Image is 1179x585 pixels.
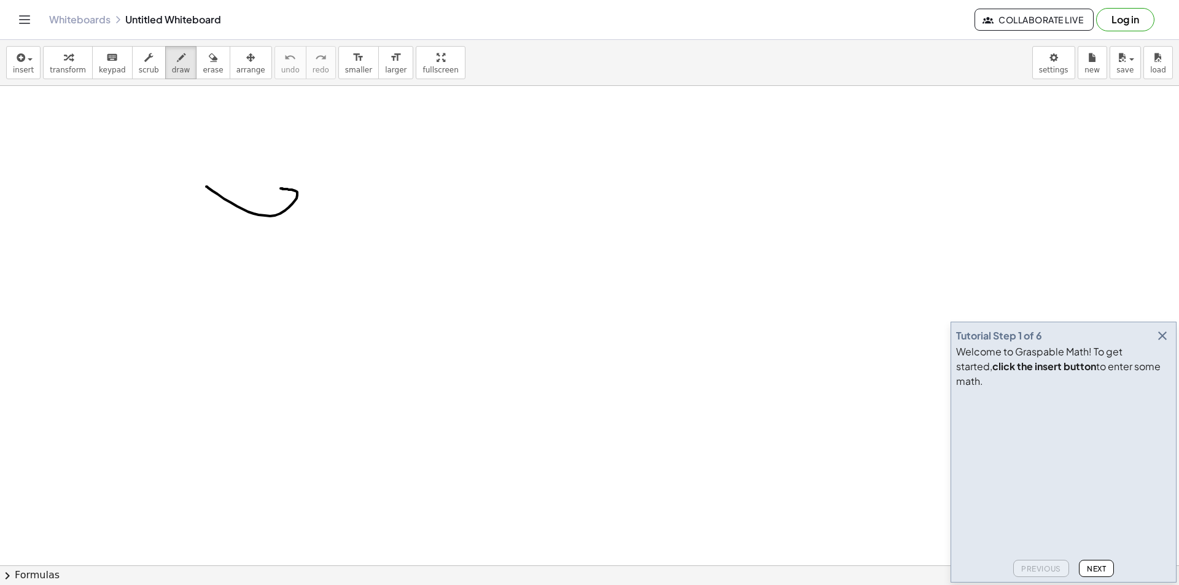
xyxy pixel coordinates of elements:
button: load [1143,46,1173,79]
button: arrange [230,46,272,79]
span: scrub [139,66,159,74]
span: transform [50,66,86,74]
button: format_sizelarger [378,46,413,79]
button: draw [165,46,197,79]
button: Next [1079,560,1114,577]
b: click the insert button [992,360,1096,373]
i: redo [315,50,327,65]
button: redoredo [306,46,336,79]
button: Toggle navigation [15,10,34,29]
a: Whiteboards [49,14,111,26]
span: keypad [99,66,126,74]
span: undo [281,66,300,74]
button: settings [1032,46,1075,79]
span: fullscreen [422,66,458,74]
i: format_size [352,50,364,65]
span: smaller [345,66,372,74]
span: Collaborate Live [985,14,1083,25]
span: larger [385,66,407,74]
button: keyboardkeypad [92,46,133,79]
span: new [1084,66,1100,74]
button: save [1110,46,1141,79]
i: format_size [390,50,402,65]
button: new [1078,46,1107,79]
span: Next [1087,564,1106,573]
span: settings [1039,66,1068,74]
button: scrub [132,46,166,79]
button: format_sizesmaller [338,46,379,79]
button: fullscreen [416,46,465,79]
span: redo [313,66,329,74]
div: Welcome to Graspable Math! To get started, to enter some math. [956,344,1171,389]
div: Tutorial Step 1 of 6 [956,328,1042,343]
span: save [1116,66,1134,74]
span: erase [203,66,223,74]
i: keyboard [106,50,118,65]
button: transform [43,46,93,79]
span: draw [172,66,190,74]
button: insert [6,46,41,79]
button: undoundo [274,46,306,79]
span: insert [13,66,34,74]
button: Collaborate Live [975,9,1094,31]
span: arrange [236,66,265,74]
i: undo [284,50,296,65]
span: load [1150,66,1166,74]
button: Log in [1096,8,1154,31]
button: erase [196,46,230,79]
